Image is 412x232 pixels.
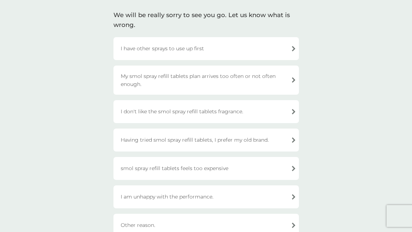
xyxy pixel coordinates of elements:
[113,37,299,60] div: I have other sprays to use up first
[113,66,299,95] div: My smol spray refill tablets plan arrives too often or not often enough.
[113,100,299,123] div: I don't like the smol spray refill tablets fragrance.
[113,10,299,30] div: We will be really sorry to see you go. Let us know what is wrong.
[113,185,299,208] div: I am unhappy with the performance.
[113,157,299,180] div: smol spray refill tablets feels too expensive
[113,129,299,152] div: Having tried smol spray refill tablets, I prefer my old brand.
